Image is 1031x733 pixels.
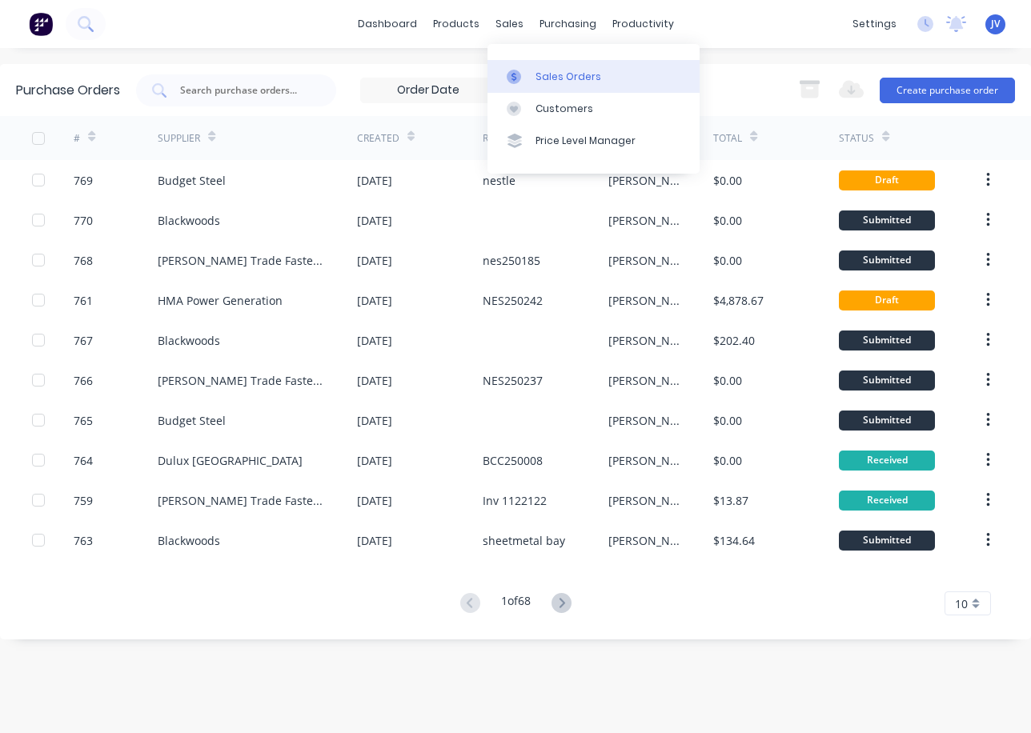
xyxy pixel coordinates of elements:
[158,212,220,229] div: Blackwoods
[839,491,935,511] div: Received
[483,532,565,549] div: sheetmetal bay
[532,12,604,36] div: purchasing
[608,452,681,469] div: [PERSON_NAME]
[608,412,681,429] div: [PERSON_NAME]
[839,290,935,310] div: Draft
[483,452,543,469] div: BCC250008
[29,12,53,36] img: Factory
[483,492,547,509] div: Inv 1122122
[350,12,425,36] a: dashboard
[839,531,935,551] div: Submitted
[839,250,935,270] div: Submitted
[158,292,283,309] div: HMA Power Generation
[357,452,392,469] div: [DATE]
[74,372,93,389] div: 766
[74,172,93,189] div: 769
[487,93,700,125] a: Customers
[487,60,700,92] a: Sales Orders
[608,372,681,389] div: [PERSON_NAME]
[357,492,392,509] div: [DATE]
[158,532,220,549] div: Blackwoods
[844,12,905,36] div: settings
[713,492,748,509] div: $13.87
[357,332,392,349] div: [DATE]
[713,452,742,469] div: $0.00
[608,212,681,229] div: [PERSON_NAME]
[536,70,601,84] div: Sales Orders
[74,452,93,469] div: 764
[483,252,540,269] div: nes250185
[839,411,935,431] div: Submitted
[158,332,220,349] div: Blackwoods
[357,532,392,549] div: [DATE]
[608,252,681,269] div: [PERSON_NAME]
[713,292,764,309] div: $4,878.67
[608,292,681,309] div: [PERSON_NAME]
[713,412,742,429] div: $0.00
[713,172,742,189] div: $0.00
[713,532,755,549] div: $134.64
[74,492,93,509] div: 759
[361,78,495,102] input: Order Date
[487,125,700,157] a: Price Level Manager
[483,131,535,146] div: Reference
[74,532,93,549] div: 763
[357,252,392,269] div: [DATE]
[608,532,681,549] div: [PERSON_NAME]
[880,78,1015,103] button: Create purchase order
[487,12,532,36] div: sales
[608,492,681,509] div: [PERSON_NAME]
[357,131,399,146] div: Created
[357,212,392,229] div: [DATE]
[357,412,392,429] div: [DATE]
[357,372,392,389] div: [DATE]
[536,102,593,116] div: Customers
[713,252,742,269] div: $0.00
[713,332,755,349] div: $202.40
[483,372,543,389] div: NES250237
[74,131,80,146] div: #
[425,12,487,36] div: products
[74,332,93,349] div: 767
[158,131,200,146] div: Supplier
[839,131,874,146] div: Status
[839,330,935,350] div: Submitted
[839,371,935,391] div: Submitted
[357,292,392,309] div: [DATE]
[536,134,636,148] div: Price Level Manager
[483,292,543,309] div: NES250242
[74,412,93,429] div: 765
[16,81,120,100] div: Purchase Orders
[839,210,935,230] div: Submitted
[991,17,1000,31] span: JV
[608,172,681,189] div: [PERSON_NAME]
[158,492,325,509] div: [PERSON_NAME] Trade Fasteners Pty Ltd
[74,252,93,269] div: 768
[74,212,93,229] div: 770
[713,212,742,229] div: $0.00
[158,172,226,189] div: Budget Steel
[501,592,531,615] div: 1 of 68
[713,131,742,146] div: Total
[839,170,935,190] div: Draft
[179,82,311,98] input: Search purchase orders...
[839,451,935,471] div: Received
[74,292,93,309] div: 761
[483,172,515,189] div: nestle
[604,12,682,36] div: productivity
[955,595,968,612] span: 10
[158,252,325,269] div: [PERSON_NAME] Trade Fasteners Pty Ltd
[357,172,392,189] div: [DATE]
[713,372,742,389] div: $0.00
[608,332,681,349] div: [PERSON_NAME]
[158,372,325,389] div: [PERSON_NAME] Trade Fasteners Pty Ltd
[158,412,226,429] div: Budget Steel
[158,452,303,469] div: Dulux [GEOGRAPHIC_DATA]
